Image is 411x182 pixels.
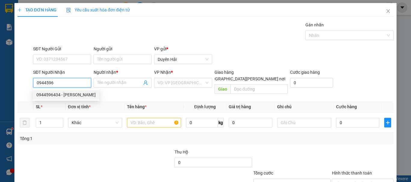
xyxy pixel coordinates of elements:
[194,104,215,109] span: Định lượng
[20,135,159,142] div: Tổng: 1
[39,26,100,34] div: 0349458252
[127,118,181,127] input: VD: Bàn, Ghế
[175,150,188,154] span: Thu Hộ
[5,6,14,12] span: Gửi:
[94,69,152,76] div: Người nhận
[290,70,320,75] label: Cước giao hàng
[94,46,152,52] div: Người gửi
[275,101,334,113] th: Ghi chú
[33,69,91,76] div: SĐT Người Nhận
[218,118,224,127] span: kg
[39,19,100,26] div: [PERSON_NAME]
[17,7,57,12] span: TẠO ĐƠN HÀNG
[33,90,99,100] div: 0944596434 - NHƯ QUỲNH
[253,171,273,175] span: Tổng cước
[386,9,391,13] span: close
[66,8,71,13] img: icon
[143,80,148,85] span: user-add
[17,8,22,12] span: plus
[230,84,288,94] input: Dọc đường
[203,76,288,82] span: [GEOGRAPHIC_DATA][PERSON_NAME] nơi
[229,104,251,109] span: Giá trị hàng
[215,70,234,75] span: Giao hàng
[36,104,41,109] span: SL
[385,120,391,125] span: plus
[5,5,35,19] div: Duyên Hải
[127,104,147,109] span: Tên hàng
[380,3,397,20] button: Close
[38,39,47,46] span: CC :
[229,118,272,127] input: 0
[158,55,209,64] span: Duyên Hải
[336,104,357,109] span: Cước hàng
[36,91,96,98] div: 0944596434 - [PERSON_NAME]
[20,118,29,127] button: delete
[154,70,171,75] span: VP Nhận
[305,22,324,27] label: Gán nhãn
[277,118,331,127] input: Ghi Chú
[290,78,333,88] input: Cước giao hàng
[384,118,391,127] button: plus
[72,118,119,127] span: Khác
[215,84,230,94] span: Giao
[66,7,130,12] span: Yêu cầu xuất hóa đơn điện tử
[38,38,101,46] div: 40.000
[33,46,91,52] div: SĐT Người Gửi
[39,5,54,11] span: Nhận:
[39,5,100,19] div: [GEOGRAPHIC_DATA]
[68,104,91,109] span: Đơn vị tính
[332,171,372,175] label: Hình thức thanh toán
[154,46,212,52] div: VP gửi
